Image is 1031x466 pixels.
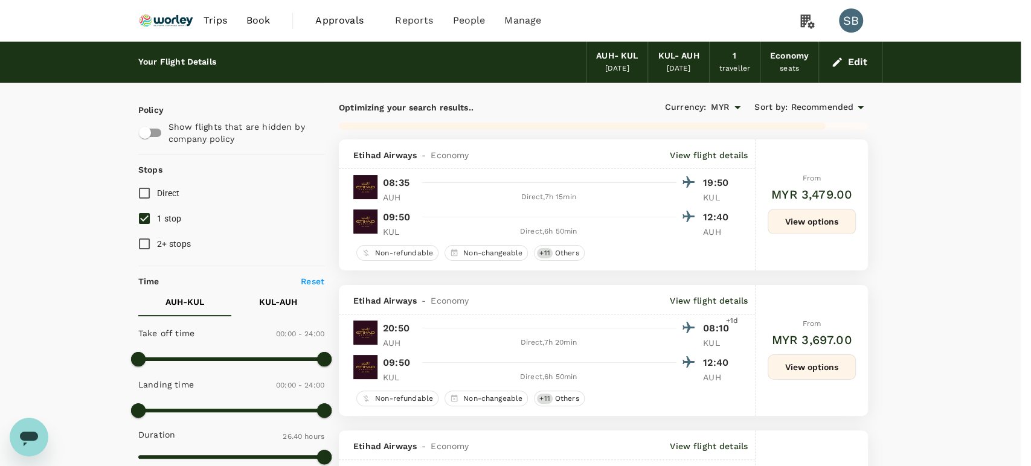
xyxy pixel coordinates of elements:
p: AUH [703,226,733,238]
span: 26.40 hours [283,432,324,441]
h6: MYR 3,697.00 [772,330,852,349]
p: 19:50 [703,176,733,190]
span: Economy [431,440,469,452]
p: View flight details [670,149,748,161]
div: Direct , 7h 20min [420,337,676,349]
img: EY [353,321,377,345]
h6: MYR 3,479.00 [771,185,852,204]
p: Show flights that are hidden by company policy [169,121,316,145]
span: Sort by : [754,101,788,114]
span: From [803,174,821,182]
span: 1 stop [157,214,182,223]
div: Direct , 6h 50min [420,226,676,238]
img: EY [353,209,377,234]
button: Open [729,99,746,116]
p: 09:50 [383,356,410,370]
span: Direct [157,188,180,198]
span: Reports [395,13,433,28]
p: Reset [301,275,324,287]
img: EY [353,175,377,199]
span: 00:00 - 24:00 [276,381,324,389]
button: View options [768,354,856,380]
strong: Stops [138,165,162,174]
span: - [417,440,431,452]
button: View options [768,209,856,234]
p: 12:40 [703,210,733,225]
span: Non-refundable [370,248,438,258]
span: Non-refundable [370,394,438,404]
div: seats [780,63,799,75]
div: Economy [770,49,809,63]
span: + 11 [537,394,552,404]
button: Edit [829,53,872,72]
div: [DATE] [667,63,691,75]
p: View flight details [670,440,748,452]
span: +1d [726,315,738,327]
p: Duration [138,429,175,441]
p: Take off time [138,327,194,339]
p: KUL [703,191,733,203]
div: Direct , 7h 15min [420,191,676,203]
p: 20:50 [383,321,410,336]
span: Others [550,394,584,404]
div: 1 [733,49,736,63]
p: Policy [138,104,149,116]
div: AUH - KUL [596,49,638,63]
div: KUL - AUH [658,49,699,63]
span: Trips [204,13,227,28]
iframe: Button to launch messaging window [10,418,48,456]
span: 2+ stops [157,239,191,249]
div: Direct , 6h 50min [420,371,676,383]
span: Economy [431,295,469,307]
p: Time [138,275,159,287]
div: traveller [719,63,750,75]
p: KUL [383,371,413,383]
span: - [417,149,431,161]
p: KUL [383,226,413,238]
span: Non-changeable [458,394,527,404]
p: Optimizing your search results.. [339,101,603,113]
p: KUL - AUH [259,296,297,308]
span: + 11 [537,248,552,258]
img: Ranhill Worley Sdn Bhd [138,7,194,34]
div: [DATE] [605,63,629,75]
span: Approvals [315,13,376,28]
span: People [452,13,485,28]
p: 08:35 [383,176,410,190]
span: Non-changeable [458,248,527,258]
p: 12:40 [703,356,733,370]
span: Economy [431,149,469,161]
span: Book [246,13,271,28]
span: Recommended [791,101,853,114]
p: AUH [383,191,413,203]
span: Etihad Airways [353,295,417,307]
div: Your Flight Details [138,56,216,69]
p: View flight details [670,295,748,307]
span: From [803,319,821,328]
p: AUH - KUL [165,296,204,308]
div: SB [839,8,863,33]
p: 09:50 [383,210,410,225]
p: AUH [703,371,733,383]
span: - [417,295,431,307]
span: Currency : [665,101,706,114]
p: AUH [383,337,413,349]
span: Etihad Airways [353,149,417,161]
span: Manage [504,13,541,28]
p: KUL [703,337,733,349]
span: Etihad Airways [353,440,417,452]
span: Others [550,248,584,258]
p: Landing time [138,378,194,391]
span: 00:00 - 24:00 [276,330,324,338]
p: 08:10 [703,321,733,336]
img: EY [353,355,377,379]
